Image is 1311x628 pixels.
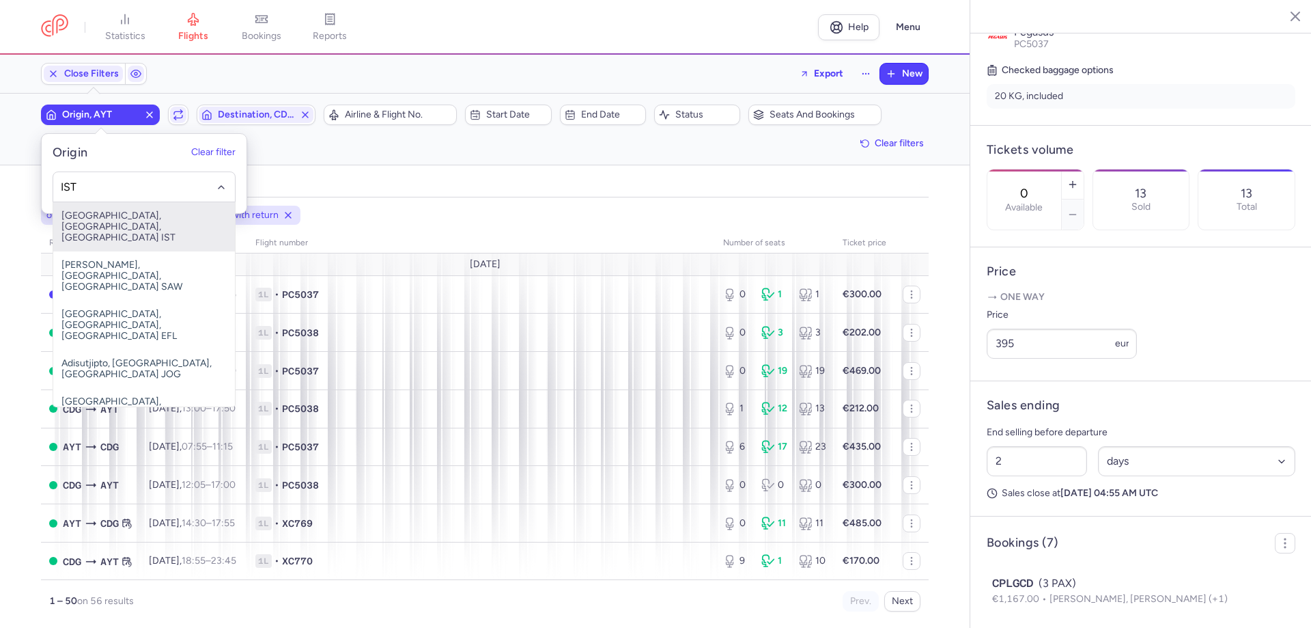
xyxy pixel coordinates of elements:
[987,535,1058,551] h4: Bookings (7)
[182,517,235,529] span: –
[274,326,279,340] span: •
[723,326,750,340] div: 0
[987,424,1295,441] p: End selling before departure
[723,288,750,301] div: 0
[149,441,233,452] span: [DATE],
[987,290,1295,304] p: One way
[1014,38,1049,50] span: PC5037
[1115,338,1129,349] span: eur
[211,555,236,566] time: 23:45
[255,517,272,530] span: 1L
[255,554,272,568] span: 1L
[992,575,1033,592] span: CPLGCD
[255,440,272,454] span: 1L
[987,446,1087,476] input: ##
[654,105,740,125] button: Status
[987,26,1009,48] img: Pegasus logo
[1060,487,1158,499] strong: [DATE] 04:55 AM UTC
[791,63,852,85] button: Export
[834,233,894,254] th: Ticket price
[748,105,882,125] button: Seats and bookings
[843,288,882,300] strong: €300.00
[182,402,206,414] time: 13:00
[818,14,879,40] a: Help
[1049,593,1228,605] span: [PERSON_NAME], [PERSON_NAME] (+1)
[799,326,826,340] div: 3
[41,233,141,254] th: route
[799,517,826,530] div: 11
[987,62,1295,79] h5: Checked baggage options
[191,148,236,159] button: Clear filter
[814,68,843,79] span: Export
[843,591,879,612] button: Prev.
[41,14,68,40] a: CitizenPlane red outlined logo
[61,180,228,195] input: -searchbox
[274,364,279,378] span: •
[843,402,879,414] strong: €212.00
[799,440,826,454] div: 23
[62,109,139,120] span: Origin, AYT
[843,555,879,566] strong: €170.00
[761,440,789,454] div: 17
[46,208,92,222] span: origin: AYT
[211,479,236,491] time: 17:00
[63,516,81,531] span: AYT
[63,478,81,493] span: Charles De Gaulle, Paris, France
[888,14,929,40] button: Menu
[182,555,236,566] span: –
[100,516,119,531] span: CDG
[987,142,1295,158] h4: Tickets volume
[884,591,920,612] button: Next
[105,30,145,42] span: statistics
[1131,202,1151,213] p: Sold
[49,595,77,607] strong: 1 – 50
[761,517,789,530] div: 11
[100,554,119,569] span: Antalya, Antalya, Turkey
[100,478,119,493] span: Antalya, Antalya, Turkey
[799,364,826,378] div: 19
[63,402,81,417] span: Charles De Gaulle, Paris, France
[41,105,160,125] button: Origin, AYT
[761,402,789,415] div: 12
[987,487,1295,500] p: Sales close at
[723,478,750,492] div: 0
[274,517,279,530] span: •
[992,575,1290,592] div: (3 PAX)
[182,479,236,491] span: –
[987,398,1060,413] h4: Sales ending
[843,441,881,452] strong: €435.00
[53,145,88,161] h5: Origin
[987,84,1295,109] li: 20 KG, included
[715,233,834,254] th: number of seats
[486,109,546,120] span: Start date
[53,350,235,388] span: Adisutjipto, [GEOGRAPHIC_DATA], [GEOGRAPHIC_DATA] JOG
[761,326,789,340] div: 3
[255,364,272,378] span: 1L
[880,64,928,84] button: New
[761,364,789,378] div: 19
[770,109,877,120] span: Seats and bookings
[42,64,125,84] button: Close Filters
[182,402,236,414] span: –
[1135,187,1146,200] p: 13
[992,593,1049,605] span: €1,167.00
[255,402,272,415] span: 1L
[64,68,119,79] span: Close Filters
[345,109,452,120] span: Airline & Flight No.
[255,478,272,492] span: 1L
[255,288,272,301] span: 1L
[848,22,869,32] span: Help
[465,105,551,125] button: Start date
[282,364,319,378] span: PC5037
[987,307,1137,323] label: Price
[63,439,81,454] span: AYT
[274,554,279,568] span: •
[282,554,313,568] span: XC770
[581,109,641,120] span: End date
[218,109,294,120] span: Destination, CDG
[902,68,922,79] span: New
[197,105,315,125] button: Destination, CDG
[723,440,750,454] div: 6
[761,478,789,492] div: 0
[178,30,208,42] span: flights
